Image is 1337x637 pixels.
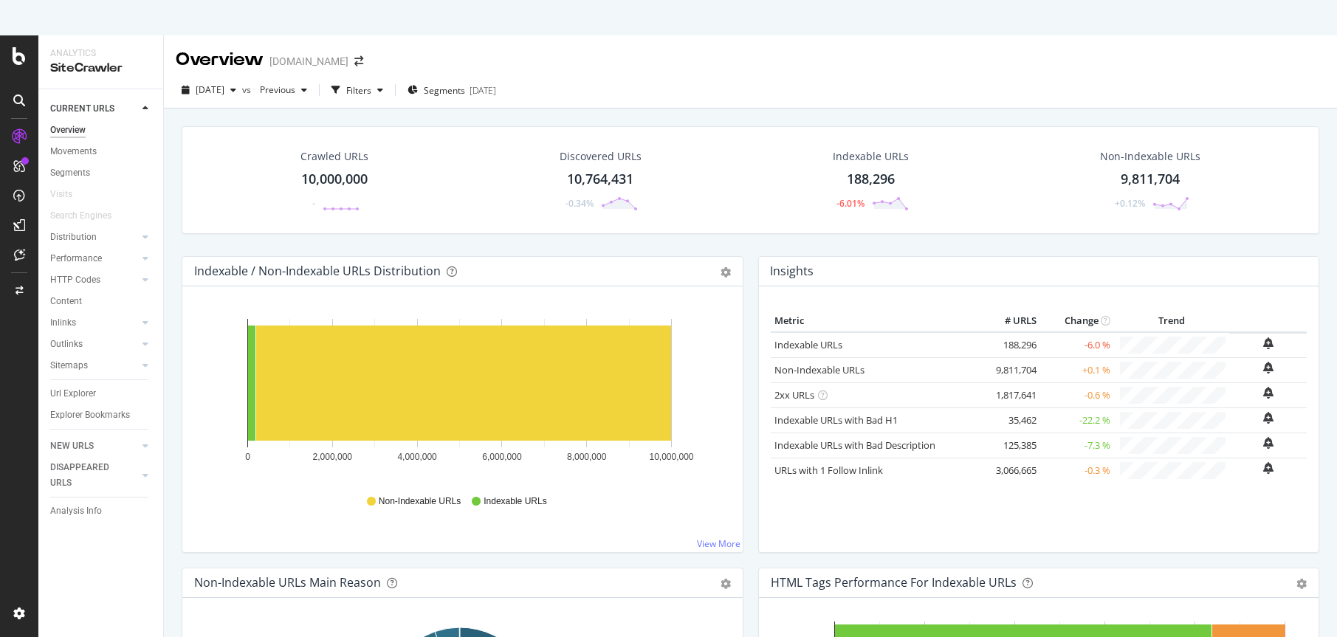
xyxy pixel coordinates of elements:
[50,460,125,491] div: DISAPPEARED URLS
[484,495,546,508] span: Indexable URLs
[836,197,865,210] div: -6.01%
[50,208,126,224] a: Search Engines
[1040,433,1114,458] td: -7.3 %
[482,452,522,462] text: 6,000,000
[196,83,224,96] span: 2025 Jul. 18th
[774,413,898,427] a: Indexable URLs with Bad H1
[1040,310,1114,332] th: Change
[50,438,138,454] a: NEW URLS
[981,433,1040,458] td: 125,385
[50,386,153,402] a: Url Explorer
[50,294,82,309] div: Content
[1040,458,1114,483] td: -0.3 %
[50,101,114,117] div: CURRENT URLS
[269,54,348,69] div: [DOMAIN_NAME]
[1263,412,1274,424] div: bell-plus
[1040,382,1114,407] td: -0.6 %
[50,294,153,309] a: Content
[176,47,264,72] div: Overview
[1263,387,1274,399] div: bell-plus
[50,187,87,202] a: Visits
[1287,587,1322,622] iframe: Intercom live chat
[981,332,1040,358] td: 188,296
[560,149,642,164] div: Discovered URLs
[50,438,94,454] div: NEW URLS
[649,452,693,462] text: 10,000,000
[242,83,254,96] span: vs
[50,272,138,288] a: HTTP Codes
[301,170,368,189] div: 10,000,000
[1040,357,1114,382] td: +0.1 %
[1263,362,1274,373] div: bell-plus
[771,310,982,332] th: Metric
[981,357,1040,382] td: 9,811,704
[981,310,1040,332] th: # URLS
[1121,170,1180,189] div: 9,811,704
[1115,197,1145,210] div: +0.12%
[379,495,461,508] span: Non-Indexable URLs
[774,338,842,351] a: Indexable URLs
[397,452,437,462] text: 4,000,000
[50,230,138,245] a: Distribution
[566,197,594,210] div: -0.34%
[326,78,389,102] button: Filters
[194,575,381,590] div: Non-Indexable URLs Main Reason
[50,208,111,224] div: Search Engines
[721,267,731,278] div: gear
[50,60,151,77] div: SiteCrawler
[981,382,1040,407] td: 1,817,641
[981,407,1040,433] td: 35,462
[194,310,725,481] svg: A chart.
[50,47,151,60] div: Analytics
[50,358,138,373] a: Sitemaps
[50,315,138,331] a: Inlinks
[774,388,814,402] a: 2xx URLs
[847,170,895,189] div: 188,296
[50,165,153,181] a: Segments
[50,358,88,373] div: Sitemaps
[1263,337,1274,349] div: bell-plus
[770,261,814,281] h4: Insights
[50,251,138,266] a: Performance
[50,251,102,266] div: Performance
[774,464,883,477] a: URLs with 1 Follow Inlink
[50,187,72,202] div: Visits
[176,78,242,102] button: [DATE]
[312,197,315,210] div: -
[50,503,153,519] a: Analysis Info
[424,84,465,97] span: Segments
[50,101,138,117] a: CURRENT URLS
[774,438,935,452] a: Indexable URLs with Bad Description
[981,458,1040,483] td: 3,066,665
[1040,407,1114,433] td: -22.2 %
[50,337,138,352] a: Outlinks
[697,537,740,550] a: View More
[721,579,731,589] div: gear
[50,144,153,159] a: Movements
[771,575,1017,590] div: HTML Tags Performance for Indexable URLs
[1040,332,1114,358] td: -6.0 %
[313,452,353,462] text: 2,000,000
[354,56,363,66] div: arrow-right-arrow-left
[50,337,83,352] div: Outlinks
[300,149,368,164] div: Crawled URLs
[194,264,441,278] div: Indexable / Non-Indexable URLs Distribution
[1263,437,1274,449] div: bell-plus
[50,460,138,491] a: DISAPPEARED URLS
[567,170,633,189] div: 10,764,431
[50,386,96,402] div: Url Explorer
[1296,579,1307,589] div: gear
[1114,310,1229,332] th: Trend
[50,165,90,181] div: Segments
[50,503,102,519] div: Analysis Info
[50,315,76,331] div: Inlinks
[50,123,153,138] a: Overview
[1100,149,1200,164] div: Non-Indexable URLs
[346,84,371,97] div: Filters
[470,84,496,97] div: [DATE]
[833,149,909,164] div: Indexable URLs
[50,123,86,138] div: Overview
[245,452,250,462] text: 0
[567,452,607,462] text: 8,000,000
